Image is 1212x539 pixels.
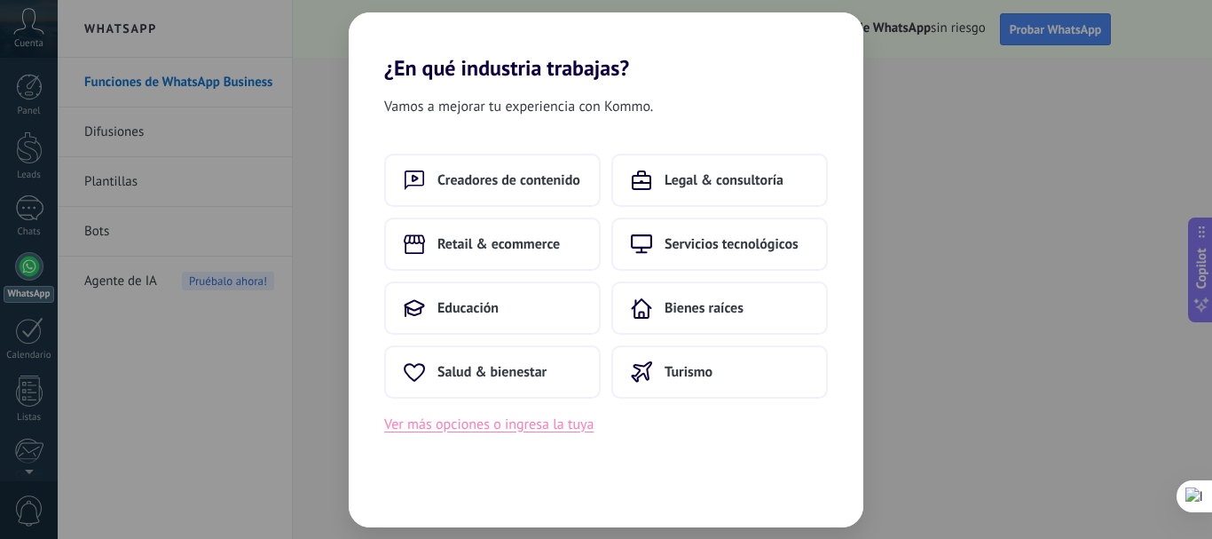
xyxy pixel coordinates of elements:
[665,171,783,189] span: Legal & consultoría
[611,281,828,335] button: Bienes raíces
[437,299,499,317] span: Educación
[384,345,601,399] button: Salud & bienestar
[611,218,828,271] button: Servicios tecnológicos
[384,95,653,118] span: Vamos a mejorar tu experiencia con Kommo.
[665,299,744,317] span: Bienes raíces
[384,281,601,335] button: Educación
[665,363,712,381] span: Turismo
[611,154,828,207] button: Legal & consultoría
[437,363,547,381] span: Salud & bienestar
[611,345,828,399] button: Turismo
[665,235,799,253] span: Servicios tecnológicos
[437,171,580,189] span: Creadores de contenido
[384,413,594,436] button: Ver más opciones o ingresa la tuya
[384,218,601,271] button: Retail & ecommerce
[437,235,560,253] span: Retail & ecommerce
[349,12,863,81] h2: ¿En qué industria trabajas?
[384,154,601,207] button: Creadores de contenido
